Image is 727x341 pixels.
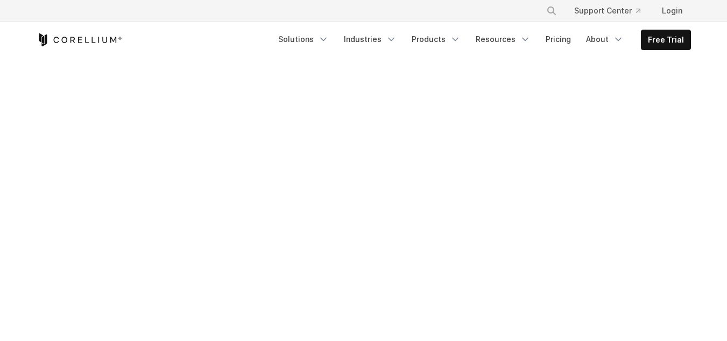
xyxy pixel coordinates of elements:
a: Login [653,1,691,20]
a: Products [405,30,467,49]
button: Search [542,1,561,20]
div: Navigation Menu [533,1,691,20]
div: Navigation Menu [272,30,691,50]
a: Resources [469,30,537,49]
a: Industries [337,30,403,49]
a: Support Center [566,1,649,20]
a: Free Trial [641,30,690,50]
a: Pricing [539,30,577,49]
a: Corellium Home [37,33,122,46]
a: Solutions [272,30,335,49]
a: About [580,30,630,49]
